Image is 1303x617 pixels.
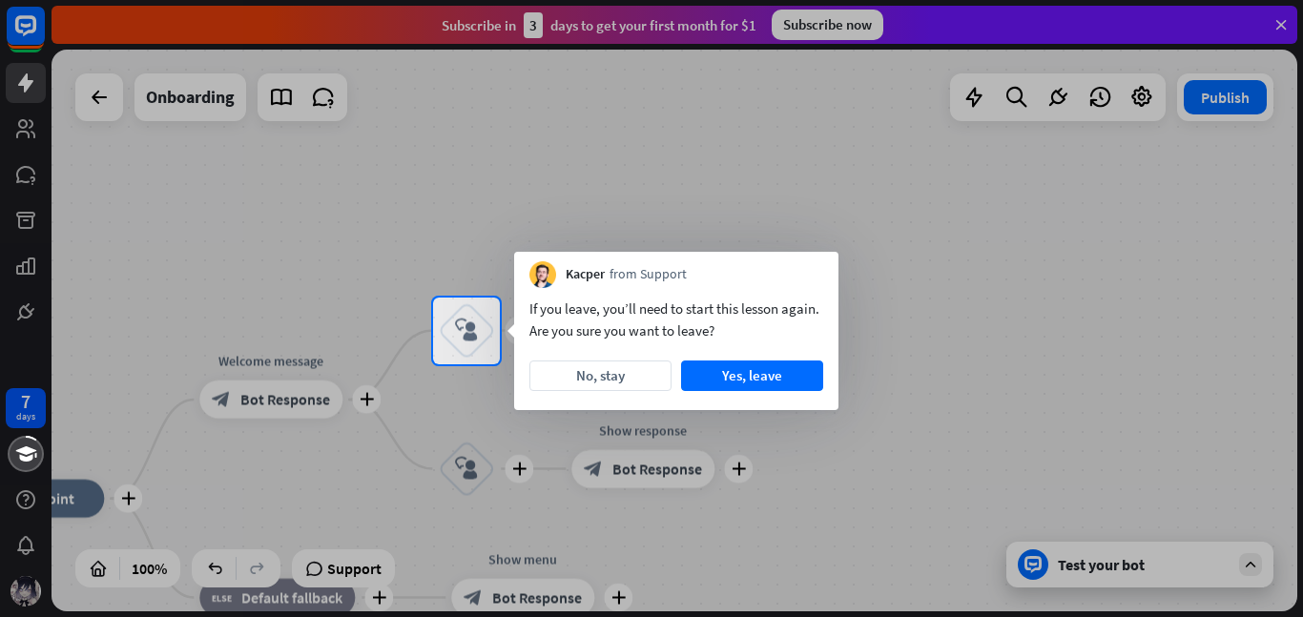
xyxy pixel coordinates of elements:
i: block_user_input [455,319,478,342]
div: If you leave, you’ll need to start this lesson again. Are you sure you want to leave? [529,298,823,341]
span: from Support [610,265,687,284]
button: No, stay [529,360,672,391]
span: Kacper [566,265,605,284]
button: Yes, leave [681,360,823,391]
